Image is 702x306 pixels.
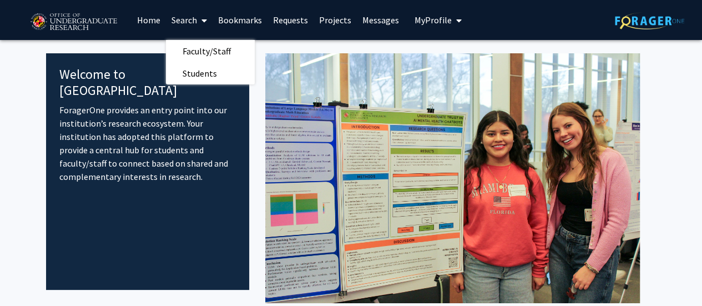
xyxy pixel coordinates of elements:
span: Students [166,62,234,84]
a: Requests [267,1,314,39]
iframe: Chat [8,256,47,298]
span: Faculty/Staff [166,40,248,62]
p: ForagerOne provides an entry point into our institution’s research ecosystem. Your institution ha... [59,103,236,183]
a: Students [166,65,255,82]
a: Messages [357,1,405,39]
a: Bookmarks [213,1,267,39]
img: Cover Image [265,53,640,303]
h4: Welcome to [GEOGRAPHIC_DATA] [59,67,236,99]
a: Faculty/Staff [166,43,255,59]
img: University of Maryland Logo [27,8,120,36]
span: My Profile [415,14,452,26]
img: ForagerOne Logo [615,12,684,29]
a: Search [166,1,213,39]
a: Projects [314,1,357,39]
a: Home [132,1,166,39]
